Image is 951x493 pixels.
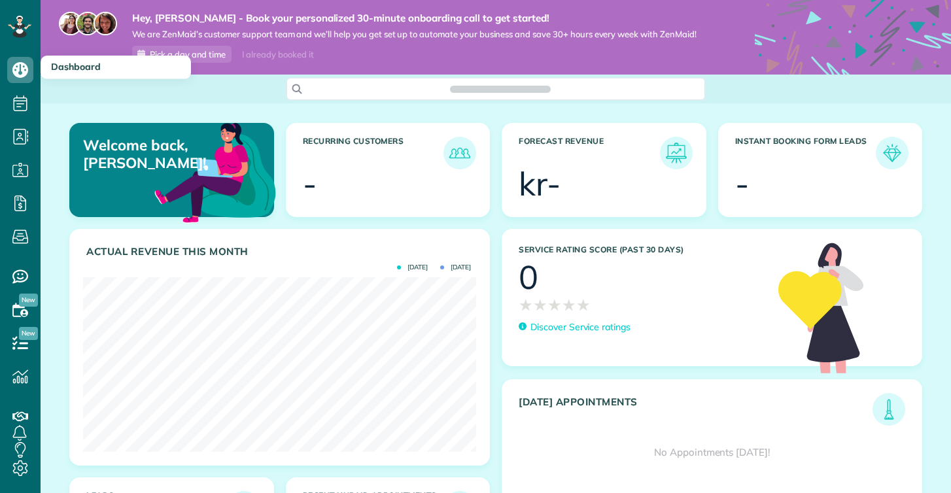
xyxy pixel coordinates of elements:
span: [DATE] [440,264,471,271]
span: Pick a day and time [150,49,226,59]
img: dashboard_welcome-42a62b7d889689a78055ac9021e634bf52bae3f8056760290aed330b23ab8690.png [152,108,279,235]
img: maria-72a9807cf96188c08ef61303f053569d2e2a8a1cde33d635c8a3ac13582a053d.jpg [59,12,82,35]
span: ★ [519,294,533,316]
span: Search ZenMaid… [463,82,537,95]
span: ★ [562,294,576,316]
img: icon_recurring_customers-cf858462ba22bcd05b5a5880d41d6543d210077de5bb9ebc9590e49fd87d84ed.png [447,140,473,166]
a: Pick a day and time [132,46,232,63]
h3: [DATE] Appointments [519,396,873,426]
div: - [735,167,749,200]
div: kr- [519,167,561,200]
div: No Appointments [DATE]! [502,426,922,479]
h3: Instant Booking Form Leads [735,137,876,169]
span: ★ [547,294,562,316]
img: jorge-587dff0eeaa6aab1f244e6dc62b8924c3b6ad411094392a53c71c6c4a576187d.jpg [76,12,99,35]
h3: Recurring Customers [303,137,444,169]
h3: Service Rating score (past 30 days) [519,245,765,254]
div: I already booked it [234,46,321,63]
span: New [19,327,38,340]
img: icon_form_leads-04211a6a04a5b2264e4ee56bc0799ec3eb69b7e499cbb523a139df1d13a81ae0.png [879,140,905,166]
h3: Actual Revenue this month [86,246,476,258]
p: Discover Service ratings [530,320,631,334]
span: New [19,294,38,307]
span: ★ [533,294,547,316]
strong: Hey, [PERSON_NAME] - Book your personalized 30-minute onboarding call to get started! [132,12,697,25]
img: icon_todays_appointments-901f7ab196bb0bea1936b74009e4eb5ffbc2d2711fa7634e0d609ed5ef32b18b.png [876,396,902,422]
img: icon_forecast_revenue-8c13a41c7ed35a8dcfafea3cbb826a0462acb37728057bba2d056411b612bbbe.png [663,140,689,166]
a: Discover Service ratings [519,320,631,334]
img: michelle-19f622bdf1676172e81f8f8fba1fb50e276960ebfe0243fe18214015130c80e4.jpg [94,12,117,35]
div: 0 [519,261,538,294]
p: Welcome back, [PERSON_NAME]! [83,137,207,171]
span: We are ZenMaid’s customer support team and we’ll help you get set up to automate your business an... [132,29,697,40]
span: [DATE] [397,264,428,271]
span: ★ [576,294,591,316]
h3: Forecast Revenue [519,137,660,169]
div: - [303,167,317,200]
span: Dashboard [51,61,101,73]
